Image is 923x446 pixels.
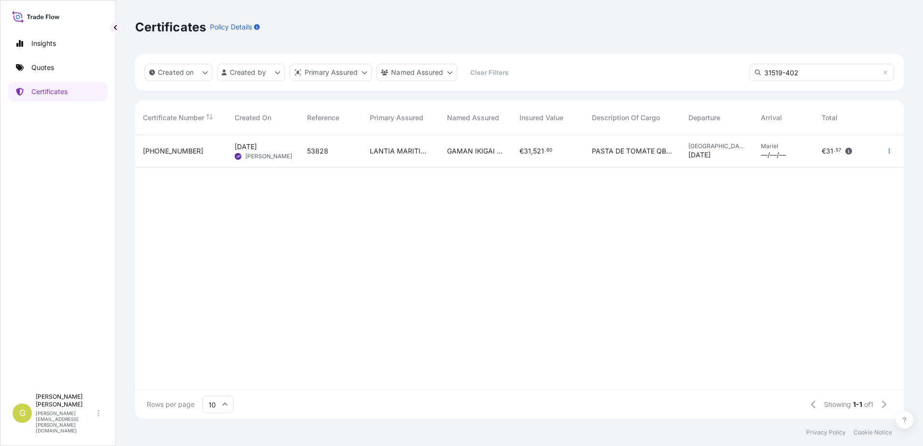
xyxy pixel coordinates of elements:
span: Rows per page [147,400,195,409]
span: Named Assured [447,113,499,123]
span: 1-1 [853,400,862,409]
span: Showing [824,400,851,409]
p: Policy Details [210,22,252,32]
span: . [834,149,835,152]
button: cargoOwner Filter options [377,64,457,81]
a: Certificates [8,82,108,101]
p: Certificates [31,87,68,97]
a: Privacy Policy [806,429,846,436]
input: Search Certificate or Reference... [749,64,894,81]
span: GAMAN IKIGAI S.L [447,146,504,156]
span: Reference [307,113,339,123]
button: Sort [206,113,213,120]
span: € [822,148,826,154]
span: Created On [235,113,271,123]
p: Created on [158,68,194,77]
p: Insights [31,39,56,48]
p: Created by [230,68,266,77]
span: —/—/— [761,150,786,160]
span: 60 [546,149,552,152]
button: Clear Filters [462,65,516,80]
p: Clear Filters [470,68,508,77]
span: [DATE] [688,150,711,160]
a: Insights [8,34,108,53]
span: . [545,149,546,152]
span: JP [236,152,240,161]
span: 31 [826,148,833,154]
span: [PHONE_NUMBER] [143,146,203,156]
span: 521 [533,148,544,154]
span: Primary Assured [370,113,423,123]
a: Quotes [8,58,108,77]
p: Named Assured [391,68,443,77]
span: € [519,148,524,154]
span: Arrival [761,113,782,123]
p: Certificates [135,19,206,35]
span: [PERSON_NAME] [245,153,292,160]
a: Cookie Notice [853,429,892,436]
button: createdOn Filter options [145,64,212,81]
span: LANTIA MARITIMA S.L. [370,146,432,156]
span: G [19,408,26,418]
span: [DATE] [235,142,257,152]
span: Mariel [761,142,806,150]
span: Total [822,113,838,123]
button: distributor Filter options [290,64,372,81]
span: 57 [836,149,841,152]
p: Primary Assured [305,68,358,77]
span: of 1 [864,400,873,409]
p: [PERSON_NAME] [PERSON_NAME] [36,393,96,408]
p: Quotes [31,63,54,72]
span: 31 [524,148,531,154]
span: Description Of Cargo [592,113,660,123]
span: Insured Value [519,113,563,123]
p: [PERSON_NAME][EMAIL_ADDRESS][PERSON_NAME][DOMAIN_NAME] [36,410,96,433]
span: , [531,148,533,154]
span: [GEOGRAPHIC_DATA] [688,142,745,150]
span: Departure [688,113,720,123]
span: PASTA DE TOMATE QBANITO SEGUN CONTRATO 0609 24940 FGNE CIF PUERTO MARIEL SEGUN INCOTERMS 2010 [592,146,673,156]
span: Certificate Number [143,113,204,123]
button: createdBy Filter options [217,64,285,81]
span: 53828 [307,146,328,156]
